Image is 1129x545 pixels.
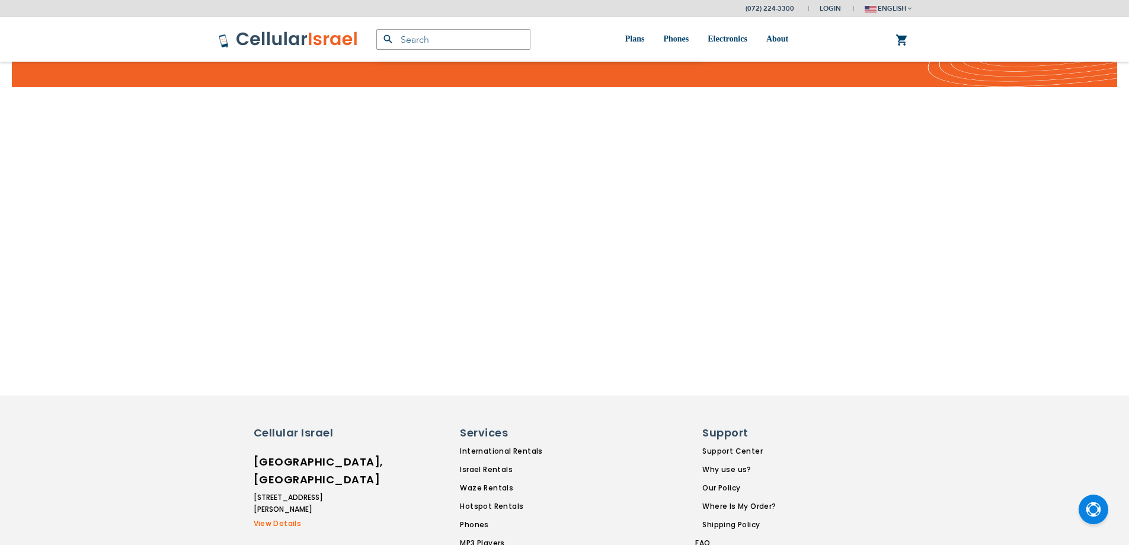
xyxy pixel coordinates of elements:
a: Electronics [708,17,747,62]
span: Phones [663,34,689,43]
h6: [GEOGRAPHIC_DATA], [GEOGRAPHIC_DATA] [254,453,357,489]
li: [STREET_ADDRESS][PERSON_NAME] [254,492,357,515]
a: Why use us? [702,464,776,475]
span: Plans [625,34,645,43]
a: Shipping Policy [702,519,776,530]
a: About [766,17,788,62]
h6: Support [702,425,769,441]
a: Plans [625,17,645,62]
img: Cellular Israel Logo [218,31,359,49]
a: Israel Rentals [460,464,606,475]
a: Where Is My Order? [702,501,776,512]
a: Phones [663,17,689,62]
a: Support Center [702,446,776,457]
a: Phones [460,519,606,530]
span: About [766,34,788,43]
h6: Cellular Israel [254,425,357,441]
input: Search [376,29,530,50]
span: Login [820,4,841,13]
a: Our Policy [702,483,776,493]
a: (072) 224-3300 [746,4,794,13]
a: International Rentals [460,446,606,457]
img: english [865,6,877,12]
span: Electronics [708,34,747,43]
h6: Services [460,425,599,441]
a: Hotspot Rentals [460,501,606,512]
a: Waze Rentals [460,483,606,493]
a: View Details [254,518,357,529]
